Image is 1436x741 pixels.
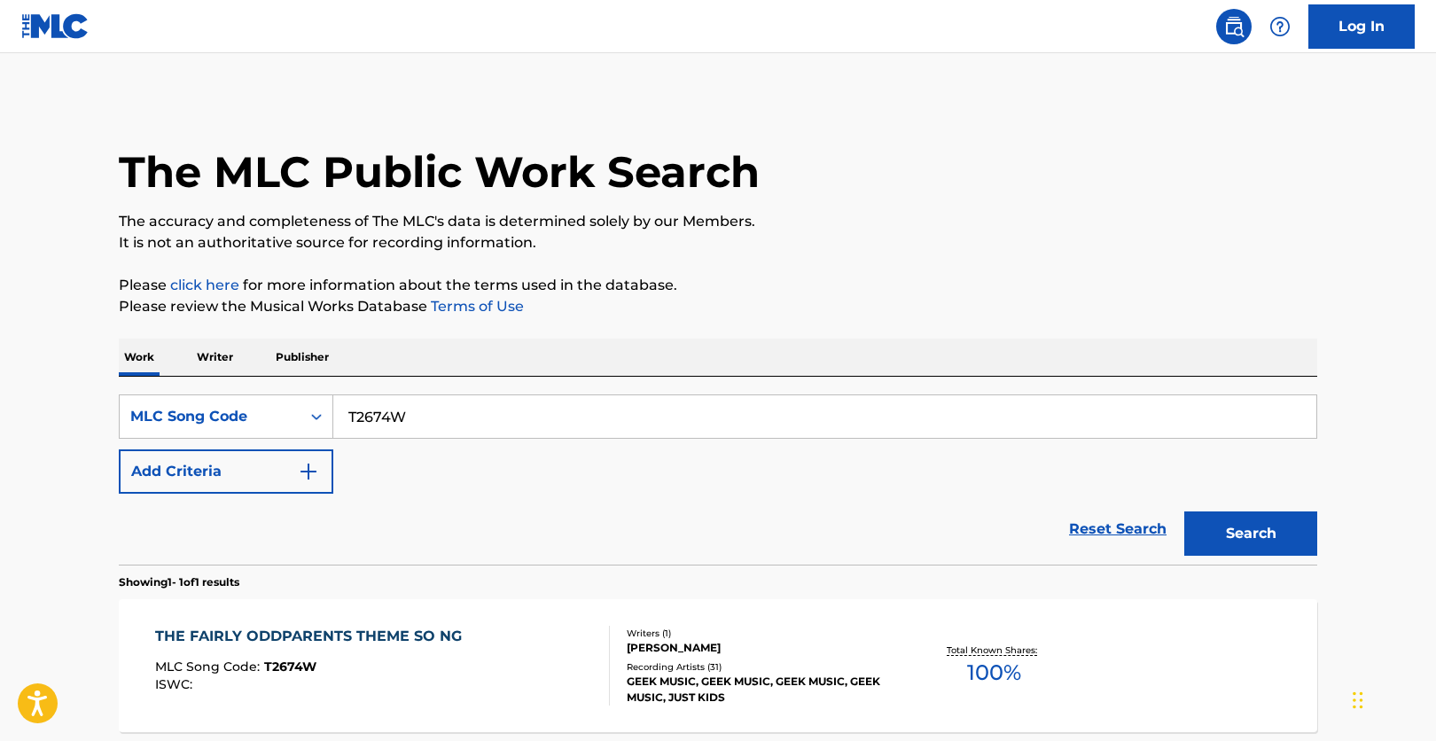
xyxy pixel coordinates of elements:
[170,277,239,293] a: click here
[1347,656,1436,741] iframe: Chat Widget
[427,298,524,315] a: Terms of Use
[119,599,1317,732] a: THE FAIRLY ODDPARENTS THEME SO NGMLC Song Code:T2674WISWC:Writers (1)[PERSON_NAME]Recording Artis...
[627,660,894,674] div: Recording Artists ( 31 )
[191,339,238,376] p: Writer
[1216,9,1252,44] a: Public Search
[119,211,1317,232] p: The accuracy and completeness of The MLC's data is determined solely by our Members.
[155,626,471,647] div: THE FAIRLY ODDPARENTS THEME SO NG
[130,406,290,427] div: MLC Song Code
[119,275,1317,296] p: Please for more information about the terms used in the database.
[1184,511,1317,556] button: Search
[1353,674,1363,727] div: Drag
[627,627,894,640] div: Writers ( 1 )
[119,145,760,199] h1: The MLC Public Work Search
[1060,510,1175,549] a: Reset Search
[947,643,1042,657] p: Total Known Shares:
[270,339,334,376] p: Publisher
[967,657,1021,689] span: 100 %
[119,574,239,590] p: Showing 1 - 1 of 1 results
[298,461,319,482] img: 9d2ae6d4665cec9f34b9.svg
[119,232,1317,253] p: It is not an authoritative source for recording information.
[155,676,197,692] span: ISWC :
[119,449,333,494] button: Add Criteria
[1269,16,1291,37] img: help
[627,674,894,706] div: GEEK MUSIC, GEEK MUSIC, GEEK MUSIC, GEEK MUSIC, JUST KIDS
[119,296,1317,317] p: Please review the Musical Works Database
[1223,16,1245,37] img: search
[155,659,264,675] span: MLC Song Code :
[1262,9,1298,44] div: Help
[119,394,1317,565] form: Search Form
[627,640,894,656] div: [PERSON_NAME]
[119,339,160,376] p: Work
[1308,4,1415,49] a: Log In
[264,659,316,675] span: T2674W
[21,13,90,39] img: MLC Logo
